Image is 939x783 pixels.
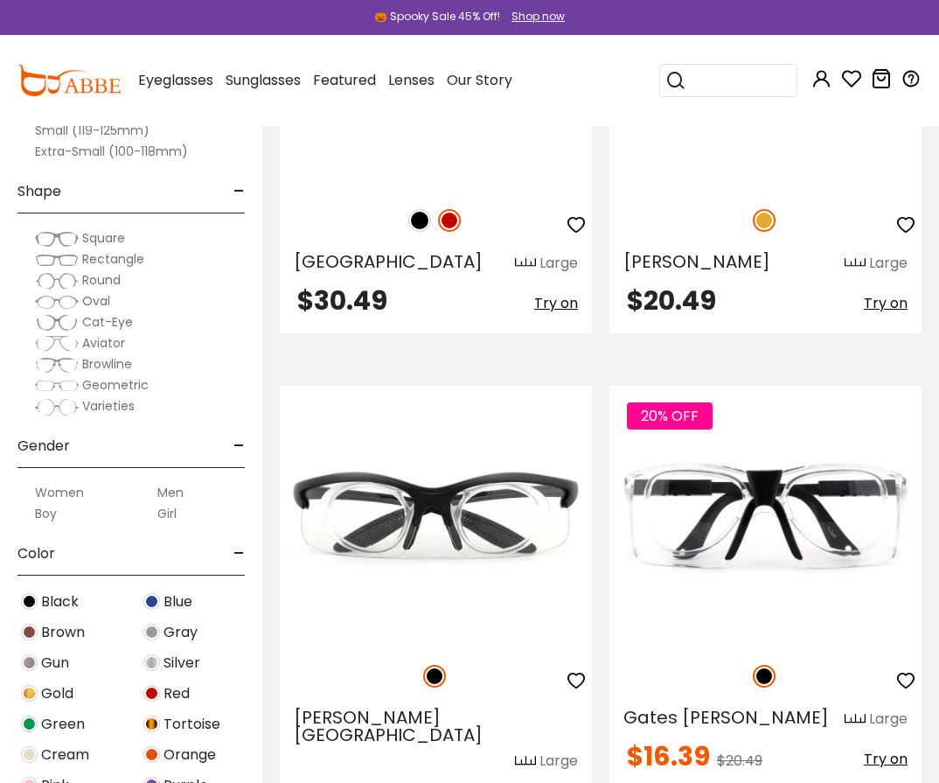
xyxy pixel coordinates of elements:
img: Yellow [753,209,776,232]
div: Large [539,751,578,772]
button: Try on [534,288,578,319]
img: size ruler [515,755,536,768]
span: Featured [313,70,376,90]
img: Silver [143,654,160,671]
span: Cat-Eye [82,313,133,331]
img: Black [423,665,446,688]
span: [PERSON_NAME] [623,249,770,274]
img: Black [21,593,38,610]
button: Try on [864,288,908,319]
span: Our Story [447,70,512,90]
span: [PERSON_NAME][GEOGRAPHIC_DATA] [294,705,483,747]
span: Red [163,683,190,704]
img: Browline.png [35,356,79,374]
div: Large [539,253,578,274]
span: - [233,425,245,467]
span: Varieties [82,397,135,415]
span: Black [41,591,79,612]
img: Aviator.png [35,335,79,353]
label: Men [157,482,184,503]
img: Oval.png [35,293,79,311]
span: Round [82,271,121,289]
img: Gold [21,685,38,702]
span: $16.39 [627,738,710,775]
img: Brown [21,624,38,640]
span: $20.49 [717,751,762,771]
span: Gun [41,653,69,674]
span: Try on [864,749,908,769]
span: Silver [163,653,200,674]
span: Gates [PERSON_NAME] [623,705,829,730]
label: Girl [157,503,177,524]
span: Orange [163,745,216,766]
img: Gray [143,624,160,640]
img: Black [408,209,431,232]
span: Oval [82,292,110,310]
span: Eyeglasses [138,70,213,90]
span: Sunglasses [226,70,301,90]
span: Blue [163,591,192,612]
span: Gold [41,683,73,704]
img: Square.png [35,230,79,248]
span: Gray [163,622,198,643]
img: Black Gates Mills - Plastic Sports Glasses [609,386,922,646]
img: Cream [21,746,38,763]
div: Large [869,253,908,274]
img: size ruler [845,257,866,270]
span: Brown [41,622,85,643]
img: Red [143,685,160,702]
span: Aviator [82,334,125,352]
img: Blue [143,593,160,610]
img: Orange [143,746,160,763]
img: Black [753,665,776,688]
span: Try on [534,293,578,313]
span: Geometric [82,376,149,394]
img: Round.png [35,272,79,290]
img: Green [21,716,38,732]
img: Rectangle.png [35,251,79,269]
span: - [233,533,245,575]
span: Tortoise [163,714,220,735]
span: Shape [17,171,61,213]
img: Red [438,209,461,232]
img: Tortoise [143,716,160,732]
img: Gun [21,654,38,671]
span: $20.49 [627,282,716,319]
span: Cream [41,745,89,766]
img: Cat-Eye.png [35,314,79,332]
span: Lenses [388,70,435,90]
button: Try on [864,744,908,775]
span: Rectangle [82,250,144,268]
span: Green [41,714,85,735]
span: 20% OFF [627,402,713,430]
label: Extra-Small (100-118mm) [35,141,188,162]
img: Varieties.png [35,398,79,416]
label: Women [35,482,84,503]
img: abbeglasses.com [17,65,121,96]
img: size ruler [515,257,536,270]
div: Large [869,709,908,730]
label: Boy [35,503,57,524]
span: Color [17,533,55,575]
a: Shop now [503,9,565,24]
label: Small (119-125mm) [35,120,150,141]
div: 🎃 Spooky Sale 45% Off! [374,9,500,24]
span: Square [82,229,125,247]
span: - [233,171,245,213]
span: [GEOGRAPHIC_DATA] [294,249,483,274]
span: Try on [864,293,908,313]
img: Black Guthrie Center - Plastic Sports Glasses [280,386,592,646]
img: Geometric.png [35,377,79,395]
span: Gender [17,425,70,467]
span: Browline [82,355,132,373]
img: size ruler [845,713,866,726]
span: $30.49 [297,282,387,319]
div: Shop now [511,9,565,24]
